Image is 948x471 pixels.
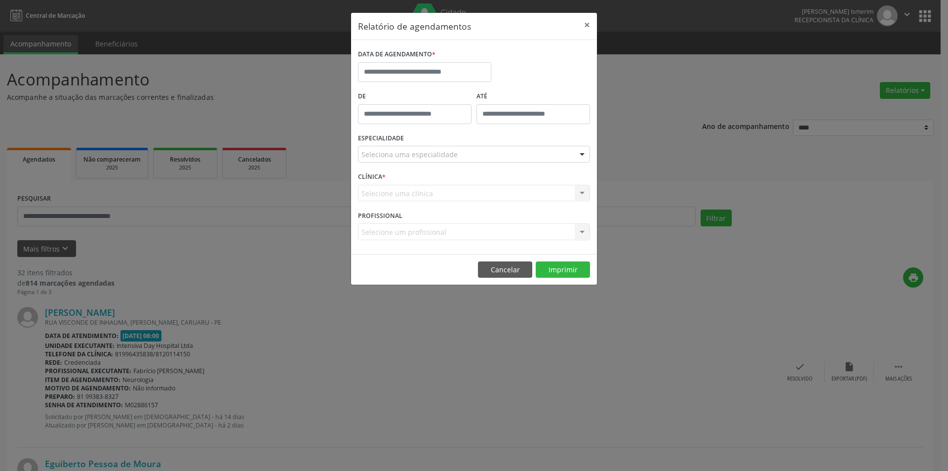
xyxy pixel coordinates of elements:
[358,170,386,185] label: CLÍNICA
[536,261,590,278] button: Imprimir
[358,20,471,33] h5: Relatório de agendamentos
[358,208,402,223] label: PROFISSIONAL
[358,131,404,146] label: ESPECIALIDADE
[478,261,532,278] button: Cancelar
[577,13,597,37] button: Close
[476,89,590,104] label: ATÉ
[358,89,472,104] label: De
[361,149,458,160] span: Seleciona uma especialidade
[358,47,435,62] label: DATA DE AGENDAMENTO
